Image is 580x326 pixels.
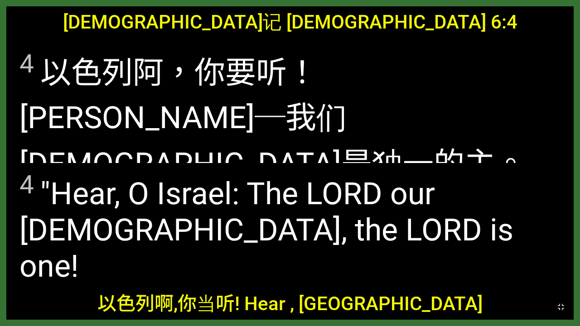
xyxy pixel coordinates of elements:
[19,169,561,284] span: "Hear, O Israel: The LORD our [DEMOGRAPHIC_DATA], the LORD is one!
[19,48,34,79] sup: 4
[434,146,526,182] wh259: 的主
[341,146,526,182] wh430: 是独一
[19,55,526,182] wh3478: 阿，你要听
[19,48,561,185] span: 以色列
[63,10,517,35] span: [DEMOGRAPHIC_DATA]记 [DEMOGRAPHIC_DATA] 6:4
[19,55,526,182] wh8085: ！[PERSON_NAME]
[19,169,34,200] sup: 4
[19,100,526,182] wh3068: ─我们 [DEMOGRAPHIC_DATA]
[495,146,526,182] wh3068: 。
